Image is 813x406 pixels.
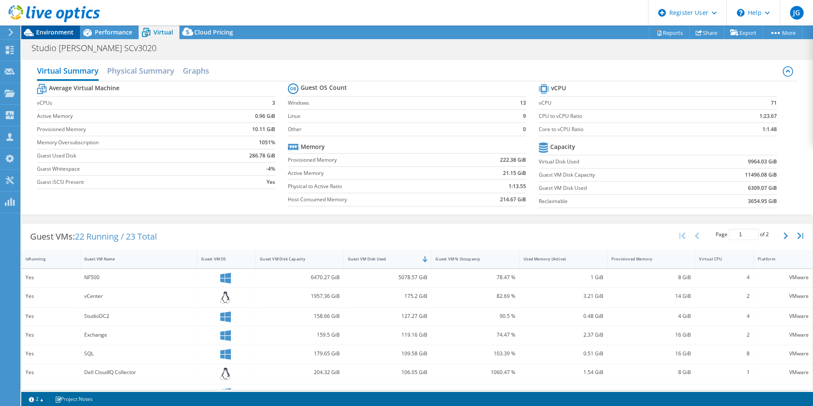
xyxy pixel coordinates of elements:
[435,312,515,321] div: 90.5 %
[301,83,347,92] b: Guest OS Count
[699,273,750,282] div: 4
[699,388,750,397] div: 2
[520,99,526,107] b: 13
[84,368,193,377] div: Dell CloudIQ Collector
[260,388,340,397] div: 578.54 GiB
[539,157,694,166] label: Virtual Disk Used
[260,368,340,377] div: 204.32 GiB
[37,99,218,107] label: vCPUs
[348,273,428,282] div: 5078.57 GiB
[523,256,593,262] div: Used Memory (Active)
[288,169,457,177] label: Active Memory
[26,388,76,397] div: Yes
[611,368,691,377] div: 8 GiB
[758,292,809,301] div: VMware
[37,152,218,160] label: Guest Used Disk
[611,312,691,321] div: 4 GiB
[28,43,170,53] h1: Studio [PERSON_NAME] SCv3020
[523,330,603,340] div: 2.37 GiB
[183,62,209,79] h2: Graphs
[699,256,739,262] div: Virtual CPU
[252,125,275,134] b: 10.11 GiB
[288,99,504,107] label: Windows
[435,273,515,282] div: 78.47 %
[348,256,418,262] div: Guest VM Disk Used
[348,330,428,340] div: 119.16 GiB
[539,197,694,206] label: Reclaimable
[84,349,193,358] div: SQL
[500,195,526,204] b: 214.67 GiB
[500,156,526,164] b: 222.38 GiB
[84,312,193,321] div: StudioDC2
[288,125,504,134] label: Other
[267,178,275,186] b: Yes
[26,312,76,321] div: Yes
[49,394,99,404] a: Project Notes
[84,256,183,262] div: Guest VM Name
[26,349,76,358] div: Yes
[49,84,119,92] b: Average Virtual Machine
[107,62,174,79] h2: Physical Summary
[748,157,777,166] b: 9964.03 GiB
[154,28,173,36] span: Virtual
[611,388,691,397] div: 16 GiB
[759,112,777,120] b: 1:23.67
[748,184,777,192] b: 6309.07 GiB
[523,349,603,358] div: 0.51 GiB
[699,312,750,321] div: 4
[23,394,49,404] a: 2
[766,231,769,238] span: 2
[758,312,809,321] div: VMware
[84,330,193,340] div: Exchange
[260,330,340,340] div: 159.5 GiB
[288,156,457,164] label: Provisioned Memory
[26,368,76,377] div: Yes
[699,349,750,358] div: 8
[301,143,325,151] b: Memory
[737,9,745,17] svg: \n
[611,292,691,301] div: 14 GiB
[26,330,76,340] div: Yes
[523,112,526,120] b: 9
[37,165,218,173] label: Guest Whitespace
[523,312,603,321] div: 0.48 GiB
[611,273,691,282] div: 8 GiB
[724,26,763,39] a: Export
[523,125,526,134] b: 0
[260,273,340,282] div: 6470.27 GiB
[348,368,428,377] div: 106.05 GiB
[22,223,165,250] div: Guest VMs:
[649,26,690,39] a: Reports
[26,292,76,301] div: Yes
[550,143,575,151] b: Capacity
[37,112,218,120] label: Active Memory
[260,292,340,301] div: 1957.36 GiB
[539,99,714,107] label: vCPU
[37,138,218,147] label: Memory Oversubscription
[758,330,809,340] div: VMware
[266,165,275,173] b: -4%
[26,273,76,282] div: Yes
[260,349,340,358] div: 179.65 GiB
[194,28,233,36] span: Cloud Pricing
[551,84,566,92] b: vCPU
[503,169,526,177] b: 21.15 GiB
[611,349,691,358] div: 16 GiB
[699,292,750,301] div: 2
[611,330,691,340] div: 16 GiB
[539,125,714,134] label: Core to vCPU Ratio
[260,312,340,321] div: 158.66 GiB
[288,112,504,120] label: Linux
[435,368,515,377] div: 1060.47 %
[84,292,193,301] div: vCenter
[37,62,99,81] h2: Virtual Summary
[272,99,275,107] b: 3
[84,388,193,397] div: PrintServer
[771,99,777,107] b: 71
[758,349,809,358] div: VMware
[260,256,330,262] div: Guest VM Disk Capacity
[255,112,275,120] b: 0.96 GiB
[699,368,750,377] div: 1
[288,195,457,204] label: Host Consumed Memory
[758,388,809,397] div: VMware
